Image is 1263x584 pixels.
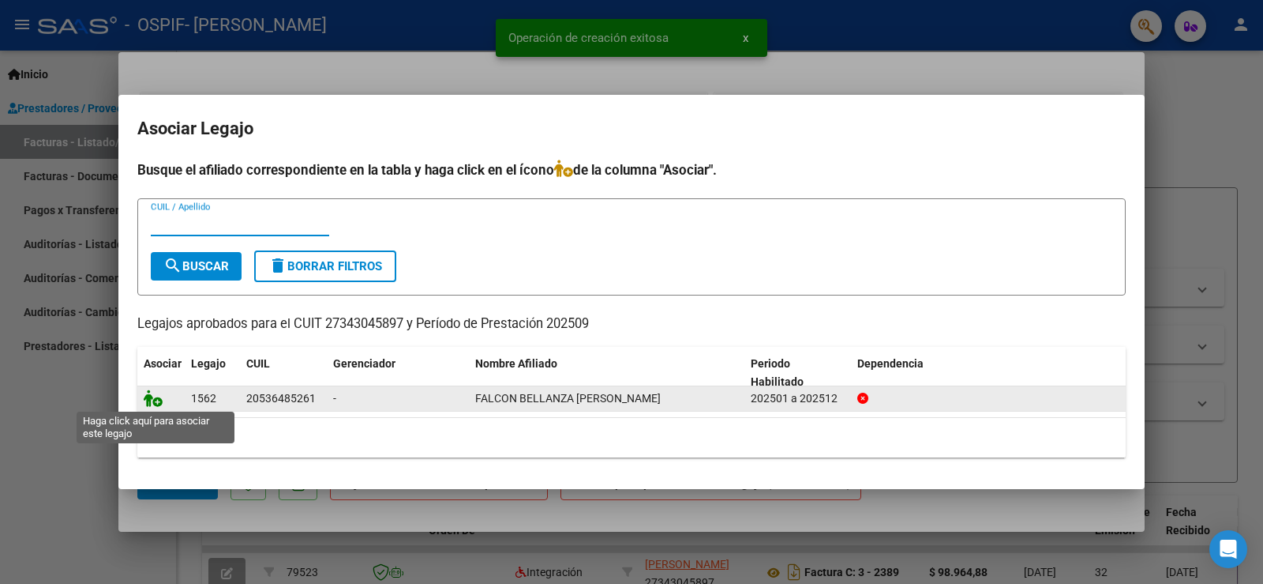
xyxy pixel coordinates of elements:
div: 20536485261 [246,390,316,408]
datatable-header-cell: Dependencia [851,347,1126,399]
datatable-header-cell: Periodo Habilitado [744,347,851,399]
span: Asociar [144,357,182,370]
span: 1562 [191,392,216,405]
div: 1 registros [137,418,1126,458]
div: 202501 a 202512 [751,390,845,408]
mat-icon: delete [268,256,287,275]
datatable-header-cell: Asociar [137,347,185,399]
span: - [333,392,336,405]
span: Periodo Habilitado [751,357,804,388]
datatable-header-cell: Nombre Afiliado [469,347,744,399]
p: Legajos aprobados para el CUIT 27343045897 y Período de Prestación 202509 [137,315,1126,334]
datatable-header-cell: Legajo [185,347,240,399]
span: Dependencia [857,357,924,370]
span: CUIL [246,357,270,370]
datatable-header-cell: CUIL [240,347,327,399]
h4: Busque el afiliado correspondiente en la tabla y haga click en el ícono de la columna "Asociar". [137,160,1126,180]
datatable-header-cell: Gerenciador [327,347,469,399]
span: Gerenciador [333,357,395,370]
h2: Asociar Legajo [137,114,1126,144]
span: Buscar [163,259,229,273]
button: Buscar [151,252,242,281]
div: Open Intercom Messenger [1209,530,1247,568]
span: Nombre Afiliado [475,357,557,370]
button: Borrar Filtros [254,251,396,282]
span: Legajo [191,357,226,370]
mat-icon: search [163,256,182,275]
span: FALCON BELLANZA FELIPE BENJAMIN [475,392,661,405]
span: Borrar Filtros [268,259,382,273]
